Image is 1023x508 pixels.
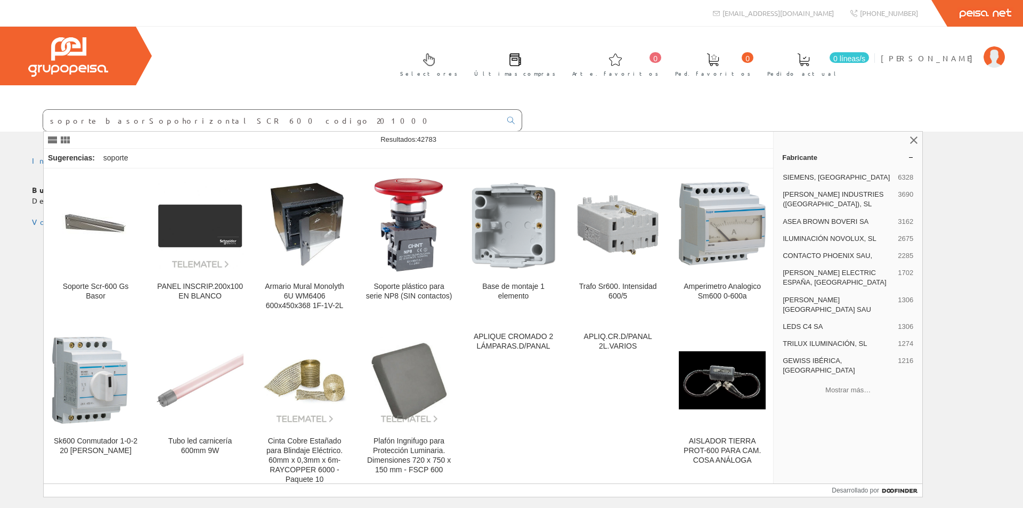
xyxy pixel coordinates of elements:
[367,437,451,474] font: Plafón Ingnifugo para Protección Luminaria. Dimensiones 720 x 750 x 150 mm - FSCP 600
[783,252,872,260] font: CONTACTO PHOENIX SAU,
[62,200,129,251] img: Soporte Scr-600 Gs Basor
[48,154,95,162] font: Sugerencias:
[157,353,243,407] img: Tubo led carnicería 600mm 9W
[261,179,348,272] img: Armario Mural Monolyth 6U WM6406 600x450x368 1F-1V-2L
[783,357,855,374] font: GEWISS IBÉRICA, [GEOGRAPHIC_DATA]
[168,437,232,455] font: Tubo led carnicería 600mm 9W
[898,357,913,365] font: 1216
[832,484,922,497] a: Desarrollado por
[684,437,761,464] font: AISLADOR TIERRA PROT-600 PARA CAM. COSA ANÁLOGA
[579,282,657,300] font: Trafo Sr600. Intensidad 600/5
[574,182,661,269] img: Trafo Sr600. Intensidad 600/5
[28,37,108,77] img: Grupo Peisa
[32,156,77,165] a: Inicio
[684,282,761,300] font: Amperimetro Analogico Sm600 0-600a
[43,110,501,131] input: Buscar ...
[253,324,356,497] a: Cinta Cobre Estañado para Blindaje Eléctrico. 60mm x 0,3mm x 6m-RAYCOPPER 6000 - Paquete 10 Cinta...
[825,385,871,393] font: Mostrar más…
[778,381,918,399] button: Mostrar más…
[833,54,865,63] font: 0 líneas/s
[157,282,243,300] font: PANEL INSCRIP.200x100 EN BLANCO
[54,437,137,455] font: Sk600 Conmutador 1-0-2 20 [PERSON_NAME]
[464,44,561,83] a: Últimas compras
[566,169,670,323] a: Trafo Sr600. Intensidad 600/5 Trafo Sr600. Intensidad 600/5
[783,296,871,313] font: [PERSON_NAME] [GEOGRAPHIC_DATA] SAU
[63,282,129,300] font: Soporte Scr-600 Gs Basor
[675,69,751,77] font: Ped. favoritos
[103,154,128,162] font: soporte
[380,135,417,143] font: Resultados:
[373,178,445,273] img: Soporte plástico para serie NP8 (SIN contactos)
[783,340,867,348] font: TRILUX ILUMINACIÓN, SL
[898,322,913,330] font: 1306
[266,437,343,483] font: Cinta Cobre Estañado para Blindaje Eléctrico. 60mm x 0,3mm x 6m-RAYCOPPER 6000 - Paquete 10
[679,182,766,269] img: Amperimetro Analogico Sm600 0-600a
[783,217,868,225] font: ASEA BROWN BOVERI SA
[474,332,553,350] font: APLIQUE CROMADO 2 LÁMPARAS.D/PANAL
[898,340,913,348] font: 1274
[261,337,348,424] img: Cinta Cobre Estañado para Blindaje Eléctrico. 60mm x 0,3mm x 6m-RAYCOPPER 6000 - Paquete 10
[782,154,817,162] font: Fabricante
[898,296,913,304] font: 1306
[148,169,252,323] a: PANEL INSCRIP.200x100 EN BLANCO PANEL INSCRIP.200x100 EN BLANCO
[670,324,774,497] a: AISLADOR TIERRA PROT-600 PARA CAM. COSA ANÁLOGA AISLADOR TIERRA PROT-600 PARA CAM. COSA ANÁLOGA
[898,173,913,181] font: 6328
[32,196,251,205] font: Debe introducir algo que buscar
[44,169,148,323] a: Soporte Scr-600 Gs Basor Soporte Scr-600 Gs Basor
[32,217,77,227] a: Volver
[157,182,243,269] img: PANEL INSCRIP.200x100 EN BLANCO
[881,44,1005,54] a: [PERSON_NAME]
[389,44,463,83] a: Selectores
[461,324,565,497] a: APLIQUE CROMADO 2 LÁMPARAS.D/PANAL
[881,53,978,63] font: [PERSON_NAME]
[357,324,461,497] a: Plafón Ingnifugo para Protección Luminaria. Dimensiones 720 x 750 x 150 mm - FSCP 600 Plafón Ingn...
[898,217,913,225] font: 3162
[783,322,823,330] font: LEDS C4 SA
[461,169,565,323] a: Base de montaje 1 elemento Base de montaje 1 elemento
[722,9,834,18] font: [EMAIL_ADDRESS][DOMAIN_NAME]
[832,487,879,494] font: Desarrollado por
[670,169,774,323] a: Amperimetro Analogico Sm600 0-600a Amperimetro Analogico Sm600 0-600a
[679,351,766,409] img: AISLADOR TIERRA PROT-600 PARA CAM. COSA ANÁLOGA
[265,282,344,310] font: Armario Mural Monolyth 6U WM6406 600x450x368 1F-1V-2L
[44,324,148,497] a: Sk600 Conmutador 1-0-2 20 Hager Sk600 Conmutador 1-0-2 20 [PERSON_NAME]
[783,173,890,181] font: SIEMENS, [GEOGRAPHIC_DATA]
[417,135,436,143] font: 42783
[400,69,458,77] font: Selectores
[898,269,913,277] font: 1702
[898,252,913,260] font: 2285
[366,337,452,424] img: Plafón Ingnifugo para Protección Luminaria. Dimensiones 720 x 750 x 150 mm - FSCP 600
[572,69,659,77] font: Arte. favoritos
[783,269,886,286] font: [PERSON_NAME] ELECTRIC ESPAÑA, [GEOGRAPHIC_DATA]
[860,9,918,18] font: [PHONE_NUMBER]
[898,190,913,198] font: 3690
[584,332,652,350] font: APLIQ.CR.D/PANAL 2L.VARIOS
[898,235,913,243] font: 2675
[32,185,93,195] font: Buscador
[745,54,750,63] font: 0
[653,54,657,63] font: 0
[253,169,356,323] a: Armario Mural Monolyth 6U WM6406 600x450x368 1F-1V-2L Armario Mural Monolyth 6U WM6406 600x450x36...
[148,324,252,497] a: Tubo led carnicería 600mm 9W Tubo led carnicería 600mm 9W
[783,235,876,243] font: ILUMINACIÓN NOVOLUX, SL
[767,69,840,77] font: Pedido actual
[366,282,452,300] font: Soporte plástico para serie NP8 (SIN contactos)
[357,169,461,323] a: Soporte plástico para serie NP8 (SIN contactos) Soporte plástico para serie NP8 (SIN contactos)
[783,190,883,208] font: [PERSON_NAME] INDUSTRIES ([GEOGRAPHIC_DATA]), SL
[774,149,922,166] a: Fabricante
[52,337,139,424] img: Sk600 Conmutador 1-0-2 20 Hager
[566,324,670,497] a: APLIQ.CR.D/PANAL 2L.VARIOS
[474,69,556,77] font: Últimas compras
[470,182,557,269] img: Base de montaje 1 elemento
[482,282,545,300] font: Base de montaje 1 elemento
